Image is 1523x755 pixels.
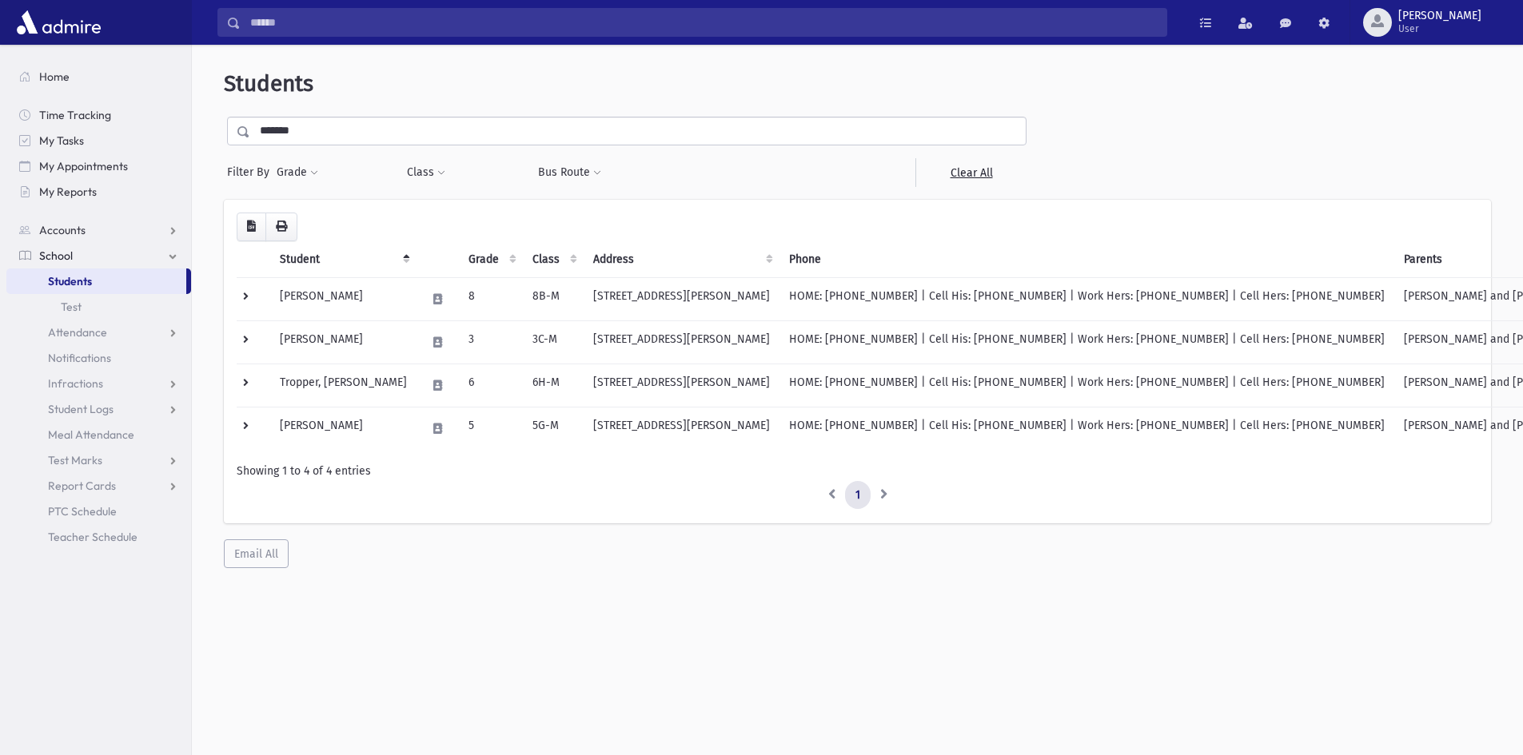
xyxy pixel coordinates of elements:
[6,294,191,320] a: Test
[406,158,446,187] button: Class
[276,158,319,187] button: Grade
[523,407,584,450] td: 5G-M
[6,396,191,422] a: Student Logs
[523,320,584,364] td: 3C-M
[39,70,70,84] span: Home
[459,320,523,364] td: 3
[270,277,417,320] td: [PERSON_NAME]
[584,241,779,278] th: Address: activate to sort column ascending
[6,371,191,396] a: Infractions
[48,402,114,416] span: Student Logs
[6,422,191,447] a: Meal Attendance
[6,499,191,524] a: PTC Schedule
[6,268,186,294] a: Students
[39,108,111,122] span: Time Tracking
[270,241,417,278] th: Student: activate to sort column descending
[6,345,191,371] a: Notifications
[39,159,128,173] span: My Appointments
[270,407,417,450] td: [PERSON_NAME]
[459,364,523,407] td: 6
[237,463,1478,479] div: Showing 1 to 4 of 4 entries
[48,325,107,340] span: Attendance
[459,241,523,278] th: Grade: activate to sort column ascending
[48,376,103,391] span: Infractions
[13,6,105,38] img: AdmirePro
[270,364,417,407] td: Tropper, [PERSON_NAME]
[537,158,602,187] button: Bus Route
[6,102,191,128] a: Time Tracking
[459,407,523,450] td: 5
[779,277,1394,320] td: HOME: [PHONE_NUMBER] | Cell His: [PHONE_NUMBER] | Work Hers: [PHONE_NUMBER] | Cell Hers: [PHONE_N...
[241,8,1166,37] input: Search
[523,277,584,320] td: 8B-M
[237,213,266,241] button: CSV
[584,364,779,407] td: [STREET_ADDRESS][PERSON_NAME]
[6,217,191,243] a: Accounts
[224,539,289,568] button: Email All
[779,241,1394,278] th: Phone
[265,213,297,241] button: Print
[6,473,191,499] a: Report Cards
[270,320,417,364] td: [PERSON_NAME]
[459,277,523,320] td: 8
[584,407,779,450] td: [STREET_ADDRESS][PERSON_NAME]
[48,530,138,544] span: Teacher Schedule
[39,185,97,199] span: My Reports
[779,407,1394,450] td: HOME: [PHONE_NUMBER] | Cell His: [PHONE_NUMBER] | Work Hers: [PHONE_NUMBER] | Cell Hers: [PHONE_N...
[224,70,313,97] span: Students
[39,248,73,263] span: School
[48,427,134,442] span: Meal Attendance
[845,481,871,510] a: 1
[48,274,92,288] span: Students
[48,453,102,467] span: Test Marks
[48,504,117,519] span: PTC Schedule
[523,364,584,407] td: 6H-M
[6,524,191,550] a: Teacher Schedule
[584,320,779,364] td: [STREET_ADDRESS][PERSON_NAME]
[6,153,191,179] a: My Appointments
[779,320,1394,364] td: HOME: [PHONE_NUMBER] | Cell His: [PHONE_NUMBER] | Work Hers: [PHONE_NUMBER] | Cell Hers: [PHONE_N...
[523,241,584,278] th: Class: activate to sort column ascending
[48,351,111,365] span: Notifications
[39,133,84,148] span: My Tasks
[39,223,86,237] span: Accounts
[227,164,276,181] span: Filter By
[48,479,116,493] span: Report Cards
[6,243,191,268] a: School
[6,64,191,89] a: Home
[1398,22,1481,35] span: User
[6,128,191,153] a: My Tasks
[779,364,1394,407] td: HOME: [PHONE_NUMBER] | Cell His: [PHONE_NUMBER] | Work Hers: [PHONE_NUMBER] | Cell Hers: [PHONE_N...
[1398,10,1481,22] span: [PERSON_NAME]
[584,277,779,320] td: [STREET_ADDRESS][PERSON_NAME]
[6,320,191,345] a: Attendance
[6,179,191,205] a: My Reports
[915,158,1027,187] a: Clear All
[6,447,191,473] a: Test Marks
